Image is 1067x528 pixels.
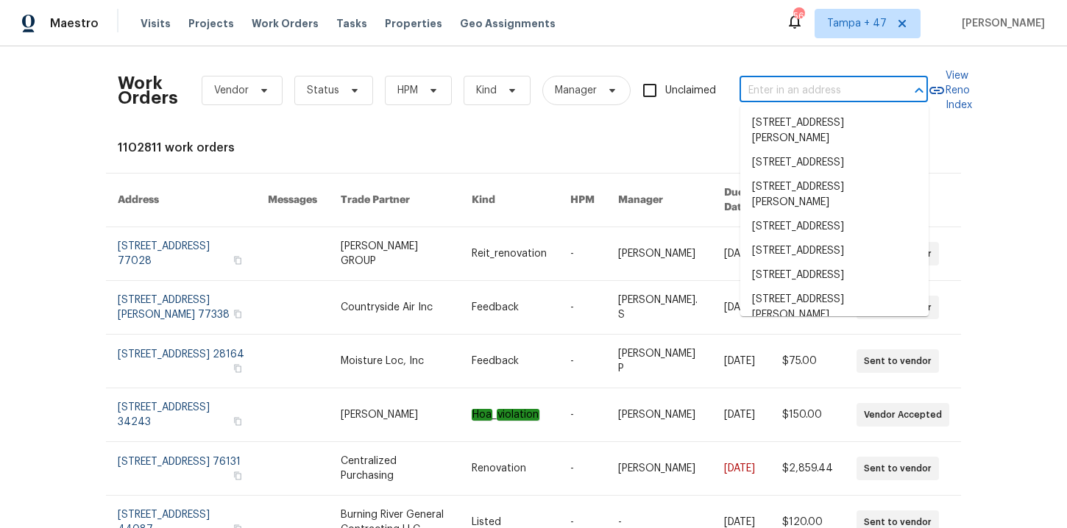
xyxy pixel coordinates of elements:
td: Reit_renovation [460,227,559,281]
span: Geo Assignments [460,16,556,31]
td: [PERSON_NAME] [606,388,712,442]
span: Status [307,83,339,98]
th: Manager [606,174,712,227]
th: Trade Partner [329,174,460,227]
h2: Work Orders [118,76,178,105]
td: Renovation [460,442,559,496]
span: Properties [385,16,442,31]
span: HPM [397,83,418,98]
button: Copy Address [231,362,244,375]
span: Manager [555,83,597,98]
button: Copy Address [231,307,244,321]
td: - [559,442,606,496]
td: [PERSON_NAME] [606,227,712,281]
span: Tasks [336,18,367,29]
span: Projects [188,16,234,31]
td: Feedback [460,281,559,335]
li: [STREET_ADDRESS] [740,151,929,175]
li: [STREET_ADDRESS] [740,263,929,288]
span: Visits [141,16,171,31]
li: [STREET_ADDRESS][PERSON_NAME] [740,111,929,151]
td: _ [460,388,559,442]
li: [STREET_ADDRESS][PERSON_NAME] [740,175,929,215]
span: Work Orders [252,16,319,31]
input: Enter in an address [740,79,887,102]
td: Centralized Purchasing [329,442,460,496]
button: Copy Address [231,254,244,267]
td: Countryside Air Inc [329,281,460,335]
div: 1102811 work orders [118,140,949,155]
div: 563 [793,9,804,24]
button: Copy Address [231,469,244,482]
span: Maestro [50,16,99,31]
li: [STREET_ADDRESS] [740,239,929,263]
th: Kind [460,174,559,227]
td: [PERSON_NAME] P [606,335,712,388]
td: [PERSON_NAME] GROUP [329,227,460,281]
li: [STREET_ADDRESS][PERSON_NAME] [740,288,929,327]
span: Kind [476,83,497,98]
th: Address [106,174,256,227]
span: Unclaimed [665,83,716,99]
td: - [559,335,606,388]
span: Vendor [214,83,249,98]
td: Moisture Loc, Inc [329,335,460,388]
span: Tampa + 47 [827,16,887,31]
td: [PERSON_NAME] [606,442,712,496]
td: [PERSON_NAME] [329,388,460,442]
a: View Reno Index [928,68,972,113]
span: [PERSON_NAME] [956,16,1045,31]
li: [STREET_ADDRESS] [740,215,929,239]
button: Close [909,80,929,101]
td: - [559,388,606,442]
th: Due Date [712,174,770,227]
td: Feedback [460,335,559,388]
td: - [559,281,606,335]
button: Copy Address [231,415,244,428]
td: [PERSON_NAME]. S [606,281,712,335]
th: Messages [256,174,329,227]
th: HPM [559,174,606,227]
td: - [559,227,606,281]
